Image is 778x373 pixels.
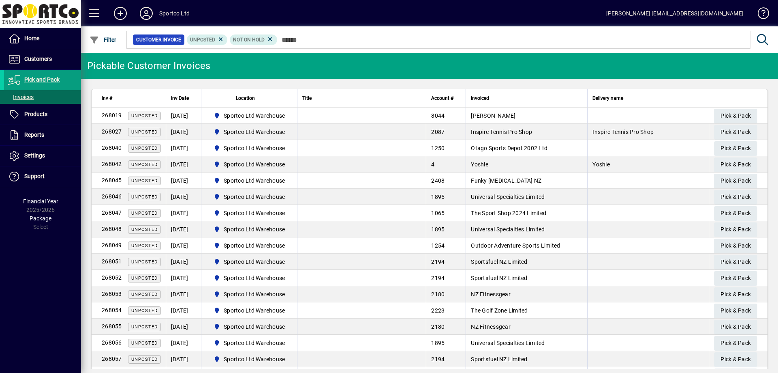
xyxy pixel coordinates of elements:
span: Unposted [131,324,158,330]
span: Inv # [102,94,112,103]
span: Funky [MEDICAL_DATA] NZ [471,177,541,184]
span: Yoshie [592,161,610,168]
a: Knowledge Base [752,2,768,28]
span: Sportco Ltd Warehouse [224,323,285,331]
span: Sportco Ltd Warehouse [210,289,289,299]
span: Pick & Pack [720,272,751,285]
span: 1895 [431,340,445,346]
span: 8044 [431,112,445,119]
td: [DATE] [166,189,201,205]
button: Pick & Pack [714,157,757,172]
span: Sportco Ltd Warehouse [224,241,285,250]
a: Products [4,104,81,125]
span: Sportco Ltd Warehouse [210,127,289,137]
span: Universal Specialties Limited [471,340,545,346]
span: 268053 [102,291,122,297]
td: [DATE] [166,237,201,254]
span: Sportsfuel NZ Limited [471,259,527,265]
span: Pick & Pack [720,223,751,236]
span: Sportco Ltd Warehouse [224,225,285,233]
span: 2194 [431,275,445,281]
mat-chip: Hold Status: Not On Hold [230,34,277,45]
span: Sportco Ltd Warehouse [210,111,289,121]
span: Sportco Ltd Warehouse [210,273,289,283]
span: Unposted [131,178,158,183]
span: Sportsfuel NZ Limited [471,356,527,362]
span: Pick and Pack [24,76,60,83]
span: 1895 [431,226,445,233]
td: [DATE] [166,205,201,221]
span: 1065 [431,210,445,216]
span: Sportco Ltd Warehouse [210,306,289,315]
a: Invoices [4,90,81,104]
span: Sportco Ltd Warehouse [210,354,289,364]
td: [DATE] [166,108,201,124]
button: Pick & Pack [714,320,757,334]
span: Sportco Ltd Warehouse [224,144,285,152]
div: Pickable Customer Invoices [87,59,211,72]
span: Sportco Ltd Warehouse [210,257,289,267]
span: Sportco Ltd Warehouse [210,143,289,153]
span: Sportco Ltd Warehouse [210,322,289,332]
div: Account # [431,94,461,103]
span: Title [302,94,312,103]
span: Sportco Ltd Warehouse [224,209,285,217]
span: Sportco Ltd Warehouse [224,290,285,298]
span: Package [30,215,51,222]
div: [PERSON_NAME] [EMAIL_ADDRESS][DOMAIN_NAME] [606,7,744,20]
span: Sportco Ltd Warehouse [224,193,285,201]
div: Location [206,94,293,103]
td: [DATE] [166,335,201,351]
span: Sportco Ltd Warehouse [224,160,285,168]
button: Pick & Pack [714,141,757,156]
span: 268046 [102,193,122,200]
td: [DATE] [166,286,201,302]
span: 268049 [102,242,122,248]
a: Home [4,28,81,49]
a: Support [4,166,81,187]
span: Sportco Ltd Warehouse [224,306,285,315]
span: Not On Hold [233,37,265,43]
span: Pick & Pack [720,109,751,123]
span: Inspire Tennis Pro Shop [592,129,654,135]
span: Otago Sports Depot 2002 Ltd [471,145,547,151]
button: Pick & Pack [714,336,757,351]
span: Pick & Pack [720,142,751,155]
td: [DATE] [166,124,201,140]
button: Pick & Pack [714,239,757,253]
span: The Sport Shop 2024 Limited [471,210,546,216]
span: Delivery name [592,94,623,103]
span: Invoices [8,94,34,100]
span: NZ Fitnessgear [471,291,511,298]
span: Pick & Pack [720,304,751,317]
a: Customers [4,49,81,69]
button: Pick & Pack [714,174,757,188]
td: [DATE] [166,302,201,319]
span: 268045 [102,177,122,183]
span: Inspire Tennis Pro Shop [471,129,532,135]
span: Sportco Ltd Warehouse [224,258,285,266]
span: Unposted [190,37,215,43]
span: Pick & Pack [720,255,751,269]
span: Pick & Pack [720,288,751,301]
td: [DATE] [166,221,201,237]
span: Home [24,35,39,41]
span: Sportco Ltd Warehouse [210,160,289,169]
span: Outdoor Adventure Sports Limited [471,242,560,249]
td: [DATE] [166,172,201,189]
span: Pick & Pack [720,320,751,334]
span: Unposted [131,211,158,216]
span: 1254 [431,242,445,249]
td: [DATE] [166,351,201,367]
span: Unposted [131,227,158,232]
span: Unposted [131,292,158,297]
span: Unposted [131,341,158,346]
span: Unposted [131,243,158,248]
span: Sportco Ltd Warehouse [210,338,289,348]
div: Invoiced [471,94,582,103]
span: Sportco Ltd Warehouse [224,128,285,136]
td: [DATE] [166,140,201,156]
span: Reports [24,132,44,138]
span: 268055 [102,323,122,330]
button: Pick & Pack [714,255,757,270]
